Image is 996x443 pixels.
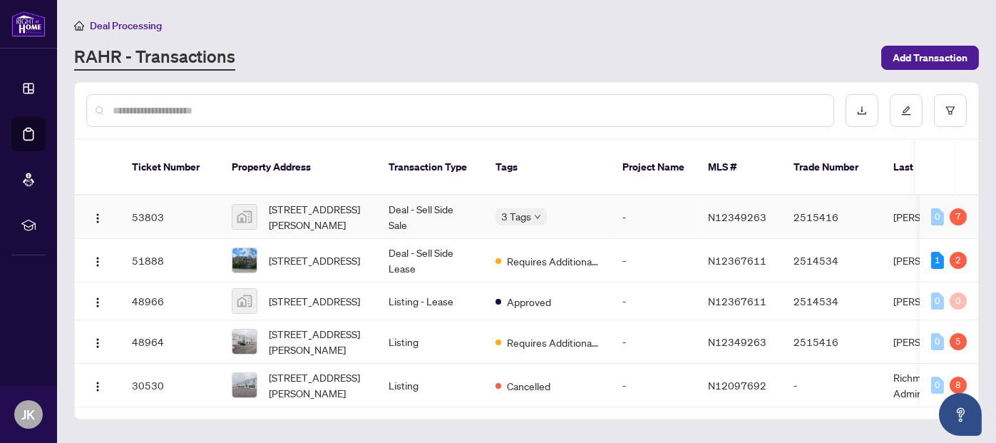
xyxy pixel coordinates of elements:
[611,364,697,407] td: -
[611,195,697,239] td: -
[120,140,220,195] th: Ticket Number
[507,335,600,350] span: Requires Additional Docs
[484,140,611,195] th: Tags
[708,254,766,267] span: N12367611
[782,282,882,320] td: 2514534
[92,213,103,224] img: Logo
[931,208,944,225] div: 0
[86,374,109,397] button: Logo
[232,289,257,313] img: thumbnail-img
[507,378,550,394] span: Cancelled
[708,295,766,307] span: N12367611
[92,381,103,392] img: Logo
[882,195,989,239] td: [PERSON_NAME]
[708,335,766,348] span: N12349263
[269,370,366,401] span: [STREET_ADDRESS][PERSON_NAME]
[782,239,882,282] td: 2514534
[11,11,46,37] img: logo
[86,205,109,228] button: Logo
[846,94,878,127] button: download
[857,106,867,116] span: download
[950,292,967,310] div: 0
[220,140,377,195] th: Property Address
[882,140,989,195] th: Last Updated By
[120,282,220,320] td: 48966
[269,201,366,233] span: [STREET_ADDRESS][PERSON_NAME]
[120,239,220,282] td: 51888
[950,252,967,269] div: 2
[377,239,484,282] td: Deal - Sell Side Lease
[377,320,484,364] td: Listing
[611,239,697,282] td: -
[269,253,360,268] span: [STREET_ADDRESS]
[931,377,944,394] div: 0
[507,294,551,310] span: Approved
[697,140,782,195] th: MLS #
[901,106,911,116] span: edit
[611,282,697,320] td: -
[708,210,766,223] span: N12349263
[22,404,36,424] span: JK
[92,337,103,349] img: Logo
[931,252,944,269] div: 1
[882,320,989,364] td: [PERSON_NAME]
[890,94,923,127] button: edit
[232,373,257,397] img: thumbnail-img
[92,297,103,308] img: Logo
[534,213,541,220] span: down
[377,195,484,239] td: Deal - Sell Side Sale
[782,364,882,407] td: -
[90,19,162,32] span: Deal Processing
[120,364,220,407] td: 30530
[269,293,360,309] span: [STREET_ADDRESS]
[945,106,955,116] span: filter
[74,45,235,71] a: RAHR - Transactions
[950,377,967,394] div: 8
[269,326,366,357] span: [STREET_ADDRESS][PERSON_NAME]
[950,333,967,350] div: 5
[611,320,697,364] td: -
[882,282,989,320] td: [PERSON_NAME]
[611,140,697,195] th: Project Name
[86,249,109,272] button: Logo
[92,256,103,268] img: Logo
[950,208,967,225] div: 7
[782,320,882,364] td: 2515416
[74,21,84,31] span: home
[939,393,982,436] button: Open asap
[881,46,979,70] button: Add Transaction
[377,364,484,407] td: Listing
[120,320,220,364] td: 48964
[782,195,882,239] td: 2515416
[934,94,967,127] button: filter
[232,330,257,354] img: thumbnail-img
[120,195,220,239] td: 53803
[882,364,989,407] td: Richmond Hill Administrator
[782,140,882,195] th: Trade Number
[377,282,484,320] td: Listing - Lease
[86,290,109,312] button: Logo
[882,239,989,282] td: [PERSON_NAME]
[507,253,600,269] span: Requires Additional Docs
[232,248,257,273] img: thumbnail-img
[86,330,109,353] button: Logo
[377,140,484,195] th: Transaction Type
[893,46,967,69] span: Add Transaction
[931,333,944,350] div: 0
[931,292,944,310] div: 0
[232,205,257,229] img: thumbnail-img
[501,208,531,225] span: 3 Tags
[708,379,766,392] span: N12097692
